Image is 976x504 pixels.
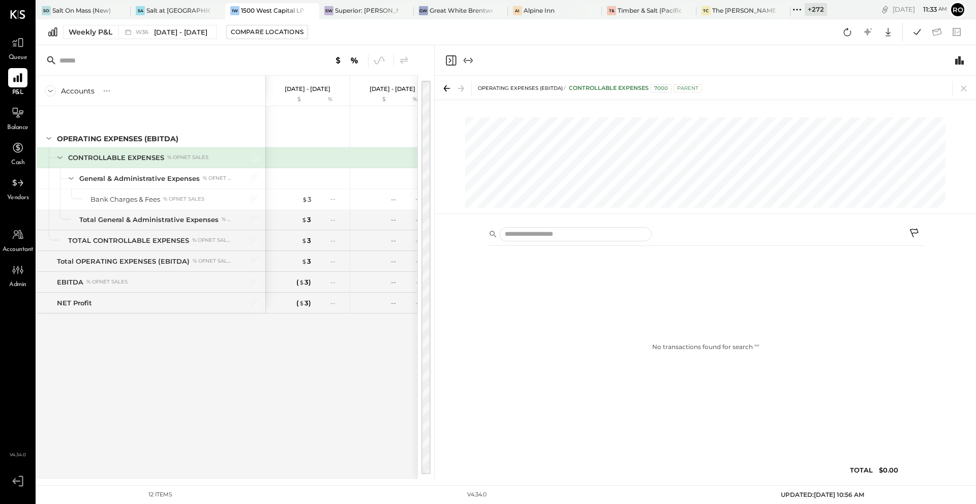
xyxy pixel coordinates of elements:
[415,215,429,224] div: --
[1,138,35,168] a: Cash
[193,258,231,265] div: % of NET SALES
[1,68,35,98] a: P&L
[607,6,616,15] div: T&
[57,298,92,308] div: NET Profit
[285,85,330,92] p: [DATE] - [DATE]
[330,215,344,224] div: --
[301,257,307,265] span: $
[9,280,26,290] span: Admin
[57,277,83,287] div: EBITDA
[1,103,35,133] a: Balance
[302,195,311,204] div: 3
[445,54,457,67] button: Close panel
[462,54,474,67] button: Expand panel (e)
[954,54,966,67] button: Switch to Chart module
[61,86,95,96] div: Accounts
[86,278,128,286] div: % of NET SALES
[415,236,429,245] div: --
[391,298,396,308] div: --
[301,236,311,245] div: 3
[63,25,217,39] button: Weekly P&L W36[DATE] - [DATE]
[1,260,35,290] a: Admin
[68,153,164,163] div: CONTROLLABLE EXPENSES
[330,278,344,287] div: --
[391,215,396,225] div: --
[231,27,303,36] div: Compare Locations
[1,225,35,255] a: Accountant
[324,6,333,15] div: SW
[192,237,231,244] div: % of NET SALES
[415,257,429,266] div: --
[3,245,34,255] span: Accountant
[9,53,27,62] span: Queue
[7,194,29,203] span: Vendors
[68,236,189,245] div: TOTAL CONTROLLABLE EXPENSES
[880,4,890,15] div: copy link
[7,123,28,133] span: Balance
[391,236,396,245] div: --
[370,85,415,92] p: [DATE] - [DATE]
[301,236,307,244] span: $
[296,277,311,287] div: ( 3 )
[415,195,429,203] div: --
[270,96,311,104] div: $
[299,299,304,307] span: $
[330,299,344,307] div: --
[42,6,51,15] div: SO
[163,196,204,203] div: % of NET SALES
[712,6,775,15] div: The [PERSON_NAME]
[52,6,111,15] div: Salt On Mass (New)
[226,25,308,39] button: Compare Locations
[478,85,563,91] span: OPERATING EXPENSES (EBITDA)
[241,6,304,15] div: 1500 West Capital LP
[524,6,555,15] div: Alpine Inn
[335,6,398,15] div: Superior: [PERSON_NAME]
[391,257,396,266] div: --
[893,5,947,14] div: [DATE]
[222,216,232,223] div: % of NET SALES
[781,491,864,498] span: UPDATED: [DATE] 10:56 AM
[146,6,209,15] div: Salt at [GEOGRAPHIC_DATA]
[11,159,24,168] span: Cash
[330,195,344,203] div: --
[79,174,200,183] div: General & Administrative Expenses
[330,236,344,245] div: --
[701,6,711,15] div: TC
[79,215,219,225] div: Total General & Administrative Expenses
[12,88,24,98] span: P&L
[430,6,493,15] div: Great White Brentwood
[391,277,396,287] div: --
[1,173,35,203] a: Vendors
[487,250,924,444] div: No transactions found for search " "
[651,84,672,92] div: 7000
[69,27,112,37] div: Weekly P&L
[301,215,311,225] div: 3
[301,215,307,224] span: $
[90,195,160,204] div: Bank Charges & Fees
[674,84,702,92] div: Parent
[148,491,172,499] div: 12 items
[154,27,207,37] span: [DATE] - [DATE]
[467,491,486,499] div: v 4.34.0
[569,84,702,92] div: CONTROLLABLE EXPENSES
[419,6,428,15] div: GW
[301,257,311,266] div: 3
[136,6,145,15] div: Sa
[805,3,827,16] div: + 272
[415,278,429,287] div: --
[513,6,522,15] div: AI
[57,134,178,144] div: OPERATING EXPENSES (EBITDA)
[1,33,35,62] a: Queue
[203,175,231,182] div: % of NET SALES
[330,257,344,266] div: --
[399,96,432,104] div: %
[299,278,304,286] span: $
[415,299,429,307] div: --
[618,6,681,15] div: Timber & Salt (Pacific Dining CA1 LLC)
[167,154,208,161] div: % of NET SALES
[230,6,239,15] div: 1W
[314,96,347,104] div: %
[57,257,190,266] div: Total OPERATING EXPENSES (EBITDA)
[355,96,396,104] div: $
[391,195,396,204] div: --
